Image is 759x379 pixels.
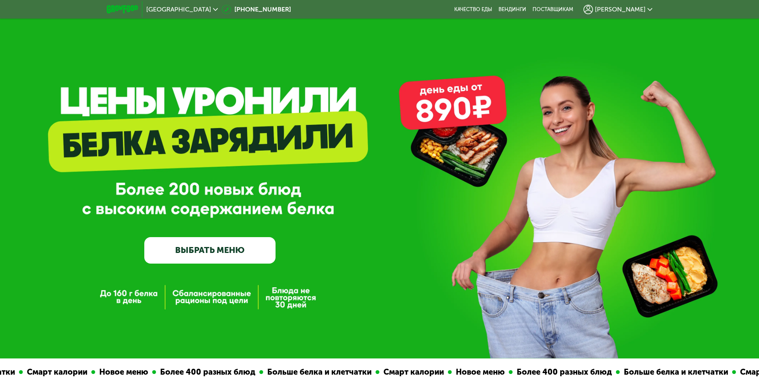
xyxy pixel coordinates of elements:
[441,366,498,378] div: Новое меню
[609,366,721,378] div: Больше белка и клетчатки
[145,366,248,378] div: Более 400 разных блюд
[12,366,80,378] div: Смарт калории
[146,6,211,13] span: [GEOGRAPHIC_DATA]
[368,366,437,378] div: Смарт калории
[502,366,605,378] div: Более 400 разных блюд
[454,6,492,13] a: Качество еды
[252,366,364,378] div: Больше белка и клетчатки
[222,5,291,14] a: [PHONE_NUMBER]
[595,6,646,13] span: [PERSON_NAME]
[498,6,526,13] a: Вендинги
[144,237,276,264] a: ВЫБРАТЬ МЕНЮ
[84,366,141,378] div: Новое меню
[532,6,573,13] div: поставщикам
